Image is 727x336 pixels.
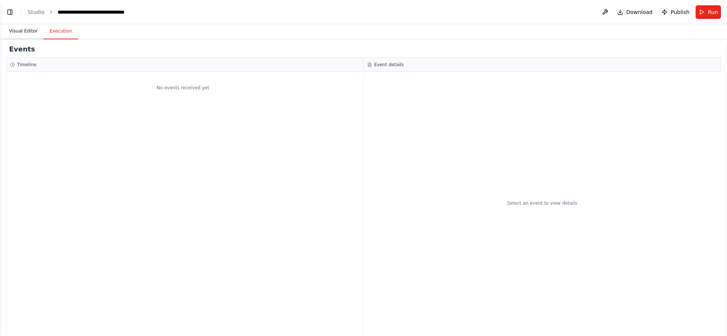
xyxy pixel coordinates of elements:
[44,23,78,39] button: Execution
[671,8,690,16] span: Publish
[5,7,15,17] button: Show left sidebar
[28,8,147,16] nav: breadcrumb
[658,5,693,19] button: Publish
[614,5,656,19] button: Download
[9,44,35,54] h2: Events
[3,23,44,39] button: Visual Editor
[708,8,718,16] span: Run
[626,8,653,16] span: Download
[28,9,45,15] a: Studio
[6,76,359,100] div: No events received yet
[17,62,36,68] h3: Timeline
[696,5,721,19] button: Run
[374,62,404,68] h3: Event details
[507,200,577,206] div: Select an event to view details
